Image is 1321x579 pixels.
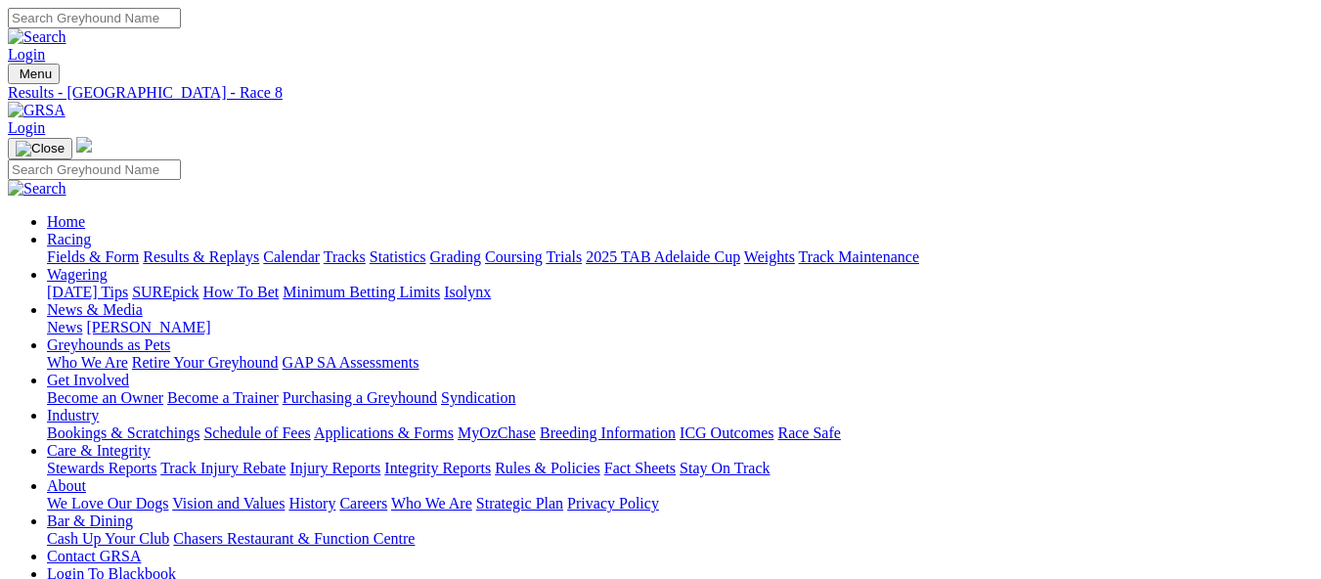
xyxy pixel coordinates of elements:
a: GAP SA Assessments [283,354,419,371]
a: Coursing [485,248,543,265]
a: Racing [47,231,91,247]
a: News [47,319,82,335]
a: Isolynx [444,284,491,300]
a: Minimum Betting Limits [283,284,440,300]
a: Stay On Track [680,460,770,476]
a: Trials [546,248,582,265]
a: Grading [430,248,481,265]
a: Tracks [324,248,366,265]
a: Contact GRSA [47,548,141,564]
a: Fact Sheets [604,460,676,476]
a: Login [8,46,45,63]
a: Schedule of Fees [203,424,310,441]
a: Statistics [370,248,426,265]
a: ICG Outcomes [680,424,773,441]
a: Who We Are [391,495,472,512]
a: [DATE] Tips [47,284,128,300]
a: Track Maintenance [799,248,919,265]
a: Applications & Forms [314,424,454,441]
div: Care & Integrity [47,460,1313,477]
div: About [47,495,1313,512]
a: Care & Integrity [47,442,151,459]
a: Results & Replays [143,248,259,265]
a: SUREpick [132,284,198,300]
a: Fields & Form [47,248,139,265]
div: News & Media [47,319,1313,336]
input: Search [8,8,181,28]
span: Menu [20,67,52,81]
a: Wagering [47,266,108,283]
a: Race Safe [777,424,840,441]
div: Get Involved [47,389,1313,407]
img: Close [16,141,65,156]
a: Calendar [263,248,320,265]
a: Privacy Policy [567,495,659,512]
a: Cash Up Your Club [47,530,169,547]
a: Rules & Policies [495,460,600,476]
a: Vision and Values [172,495,285,512]
a: Industry [47,407,99,423]
a: 2025 TAB Adelaide Cup [586,248,740,265]
a: Get Involved [47,372,129,388]
a: Results - [GEOGRAPHIC_DATA] - Race 8 [8,84,1313,102]
a: We Love Our Dogs [47,495,168,512]
a: Retire Your Greyhound [132,354,279,371]
a: Greyhounds as Pets [47,336,170,353]
a: Login [8,119,45,136]
div: Industry [47,424,1313,442]
a: Strategic Plan [476,495,563,512]
img: Search [8,28,66,46]
img: logo-grsa-white.png [76,137,92,153]
a: Purchasing a Greyhound [283,389,437,406]
a: Stewards Reports [47,460,156,476]
a: Chasers Restaurant & Function Centre [173,530,415,547]
div: Bar & Dining [47,530,1313,548]
a: History [288,495,335,512]
a: Breeding Information [540,424,676,441]
div: Greyhounds as Pets [47,354,1313,372]
a: News & Media [47,301,143,318]
a: Home [47,213,85,230]
a: Become an Owner [47,389,163,406]
a: About [47,477,86,494]
a: Careers [339,495,387,512]
a: Bar & Dining [47,512,133,529]
input: Search [8,159,181,180]
a: [PERSON_NAME] [86,319,210,335]
div: Wagering [47,284,1313,301]
a: How To Bet [203,284,280,300]
a: Bookings & Scratchings [47,424,199,441]
a: Who We Are [47,354,128,371]
button: Toggle navigation [8,138,72,159]
img: Search [8,180,66,198]
a: Track Injury Rebate [160,460,286,476]
button: Toggle navigation [8,64,60,84]
a: Become a Trainer [167,389,279,406]
a: Syndication [441,389,515,406]
a: Weights [744,248,795,265]
div: Racing [47,248,1313,266]
img: GRSA [8,102,66,119]
a: MyOzChase [458,424,536,441]
a: Injury Reports [289,460,380,476]
a: Integrity Reports [384,460,491,476]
